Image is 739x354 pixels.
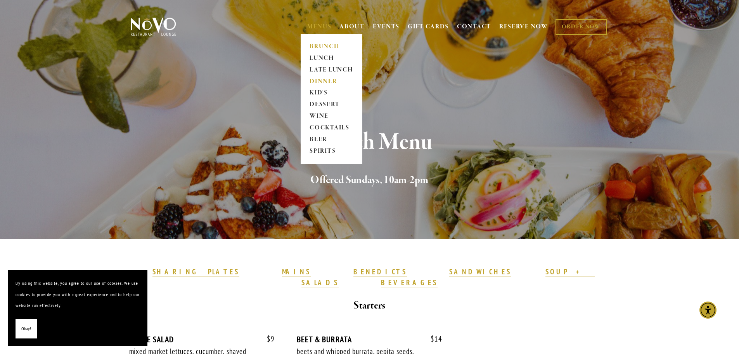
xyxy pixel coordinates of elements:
[307,64,356,76] a: LATE LUNCH
[16,319,37,339] button: Okay!
[307,146,356,157] a: SPIRITS
[556,19,606,35] a: ORDER NOW
[307,52,356,64] a: LUNCH
[129,335,275,344] div: HOUSE SALAD
[307,87,356,99] a: KID'S
[129,17,178,37] img: Novo Restaurant &amp; Lounge
[152,267,239,276] strong: SHARING PLATES
[381,278,438,287] strong: BEVERAGES
[457,19,491,34] a: CONTACT
[21,323,31,335] span: Okay!
[282,267,311,276] strong: MAINS
[373,23,400,31] a: EVENTS
[353,267,407,277] a: BENEDICTS
[152,267,239,277] a: SHARING PLATES
[307,122,356,134] a: COCKTAILS
[307,99,356,111] a: DESSERT
[144,172,596,188] h2: Offered Sundays, 10am-2pm
[16,278,140,311] p: By using this website, you agree to our use of cookies. We use cookies to provide you with a grea...
[267,334,271,344] span: $
[307,41,356,52] a: BRUNCH
[307,23,332,31] a: MENUS
[408,19,449,34] a: GIFT CARDS
[353,299,385,312] strong: Starters
[144,130,596,155] h1: Brunch Menu
[499,19,548,34] a: RESERVE NOW
[423,335,442,344] span: 14
[449,267,511,276] strong: SANDWICHES
[431,334,434,344] span: $
[297,335,442,344] div: BEET & BURRATA
[449,267,511,277] a: SANDWICHES
[307,111,356,122] a: WINE
[381,278,438,288] a: BEVERAGES
[699,302,717,319] div: Accessibility Menu
[301,267,595,288] a: SOUP + SALADS
[353,267,407,276] strong: BENEDICTS
[8,270,147,346] section: Cookie banner
[307,134,356,146] a: BEER
[307,76,356,87] a: DINNER
[282,267,311,277] a: MAINS
[339,23,365,31] a: ABOUT
[259,335,275,344] span: 9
